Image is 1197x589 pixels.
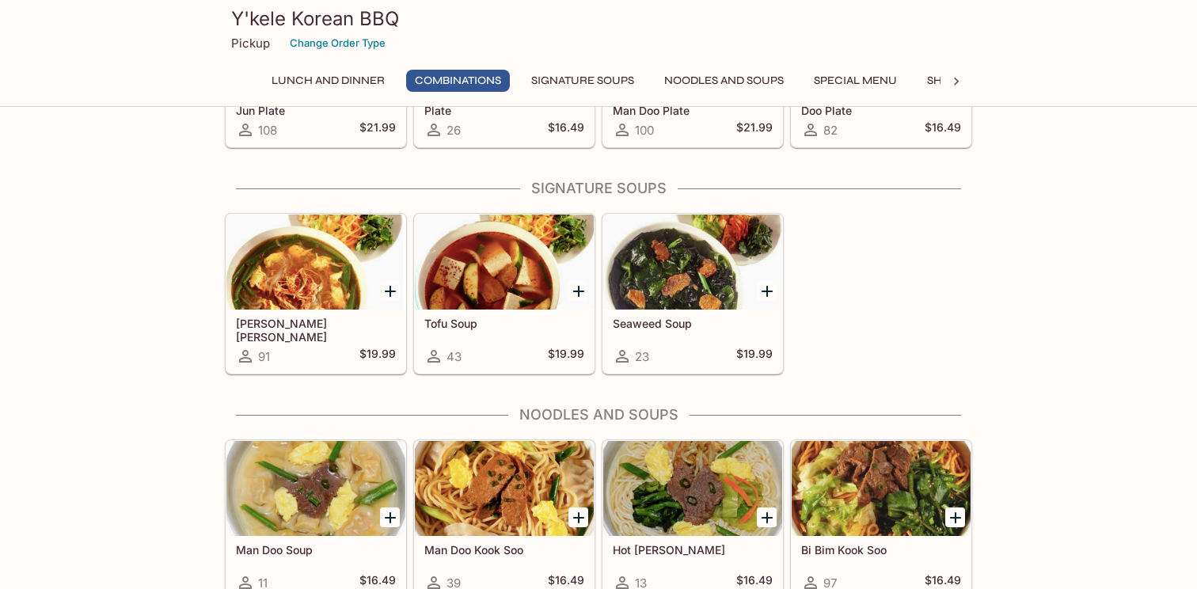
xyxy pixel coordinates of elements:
[231,36,270,51] p: Pickup
[359,347,396,366] h5: $19.99
[424,317,584,330] h5: Tofu Soup
[258,123,277,138] span: 108
[736,347,773,366] h5: $19.99
[415,441,594,536] div: Man Doo Kook Soo
[736,120,773,139] h5: $21.99
[603,441,782,536] div: Hot Kook Soo
[522,70,643,92] button: Signature Soups
[655,70,792,92] button: Noodles and Soups
[805,70,906,92] button: Special Menu
[602,214,783,374] a: Seaweed Soup23$19.99
[263,70,393,92] button: Lunch and Dinner
[225,406,972,424] h4: Noodles and Soups
[380,507,400,527] button: Add Man Doo Soup
[225,180,972,197] h4: Signature Soups
[424,543,584,557] h5: Man Doo Kook Soo
[226,214,406,374] a: [PERSON_NAME] [PERSON_NAME]91$19.99
[226,441,405,536] div: Man Doo Soup
[446,349,462,364] span: 43
[258,349,270,364] span: 91
[613,317,773,330] h5: Seaweed Soup
[925,120,961,139] h5: $16.49
[283,31,393,55] button: Change Order Type
[568,281,588,301] button: Add Tofu Soup
[446,123,461,138] span: 26
[801,543,961,557] h5: Bi Bim Kook Soo
[406,70,510,92] button: Combinations
[603,215,782,310] div: Seaweed Soup
[548,347,584,366] h5: $19.99
[823,123,838,138] span: 82
[757,281,777,301] button: Add Seaweed Soup
[359,120,396,139] h5: $21.99
[792,441,971,536] div: Bi Bim Kook Soo
[635,349,649,364] span: 23
[613,543,773,557] h5: Hot [PERSON_NAME]
[635,123,654,138] span: 100
[757,507,777,527] button: Add Hot Kook Soo
[380,281,400,301] button: Add Yook Gae Jang
[236,543,396,557] h5: Man Doo Soup
[231,6,966,31] h3: Y'kele Korean BBQ
[945,507,965,527] button: Add Bi Bim Kook Soo
[568,507,588,527] button: Add Man Doo Kook Soo
[548,120,584,139] h5: $16.49
[414,214,595,374] a: Tofu Soup43$19.99
[918,70,1032,92] button: Shrimp Combos
[226,215,405,310] div: Yook Gae Jang
[236,317,396,343] h5: [PERSON_NAME] [PERSON_NAME]
[415,215,594,310] div: Tofu Soup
